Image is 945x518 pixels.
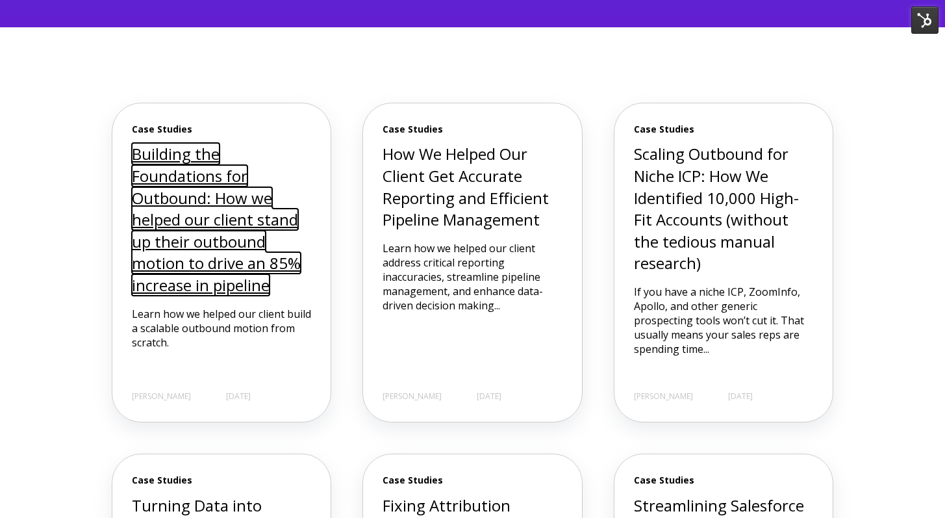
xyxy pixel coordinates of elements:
[634,285,814,356] p: If you have a niche ICP, ZoomInfo, Apollo, and other generic prospecting tools won’t cut it. That...
[911,6,939,34] img: HubSpot Tools Menu Toggle
[132,307,312,350] p: Learn how we helped our client build a scalable outbound motion from scratch.
[383,474,562,487] span: Case Studies
[634,474,814,487] span: Case Studies
[132,143,301,296] a: Building the Foundations for Outbound: How we helped our client stand up their outbound motion to...
[132,474,312,487] span: Case Studies
[477,391,501,402] span: [DATE]
[383,123,562,136] span: Case Studies
[226,391,251,402] span: [DATE]
[383,241,562,313] p: Learn how we helped our client address critical reporting inaccuracies, streamline pipeline manag...
[383,143,549,230] a: How We Helped Our Client Get Accurate Reporting and Efficient Pipeline Management
[728,391,753,402] span: [DATE]
[383,391,442,402] span: [PERSON_NAME]
[634,123,814,136] span: Case Studies
[132,123,312,136] span: Case Studies
[634,391,693,402] span: [PERSON_NAME]
[634,143,799,274] a: Scaling Outbound for Niche ICP: How We Identified 10,000 High-Fit Accounts (without the tedious m...
[132,391,191,402] span: [PERSON_NAME]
